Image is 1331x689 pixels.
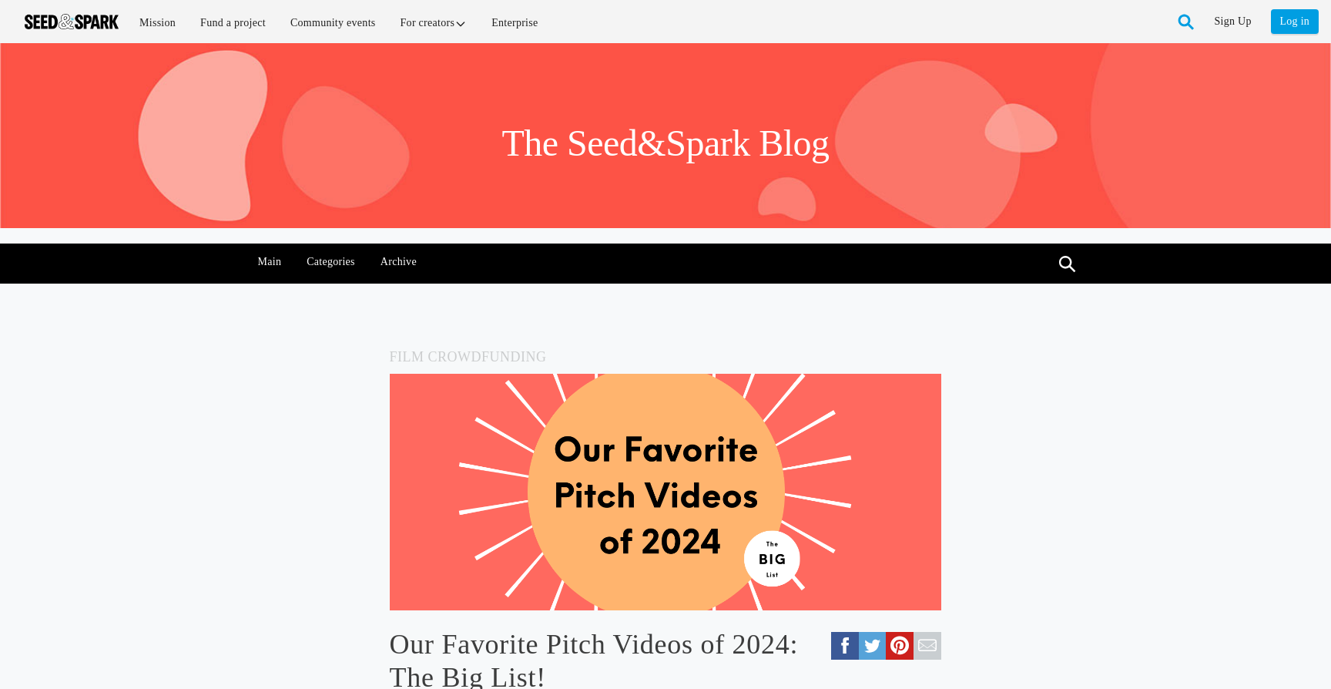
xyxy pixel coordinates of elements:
[481,6,548,39] a: Enterprise
[372,244,424,281] a: Archive
[250,244,290,281] a: Main
[189,6,277,39] a: Fund a project
[280,6,387,39] a: Community events
[390,374,942,610] img: favorite%20blogs%20of%202024.png
[299,244,364,281] a: Categories
[390,345,942,368] h5: Film Crowdfunding
[129,6,186,39] a: Mission
[25,14,119,29] img: Seed amp; Spark
[390,6,478,39] a: For creators
[501,120,829,166] h1: The Seed&Spark Blog
[1215,9,1252,34] a: Sign Up
[1271,9,1319,34] a: Log in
